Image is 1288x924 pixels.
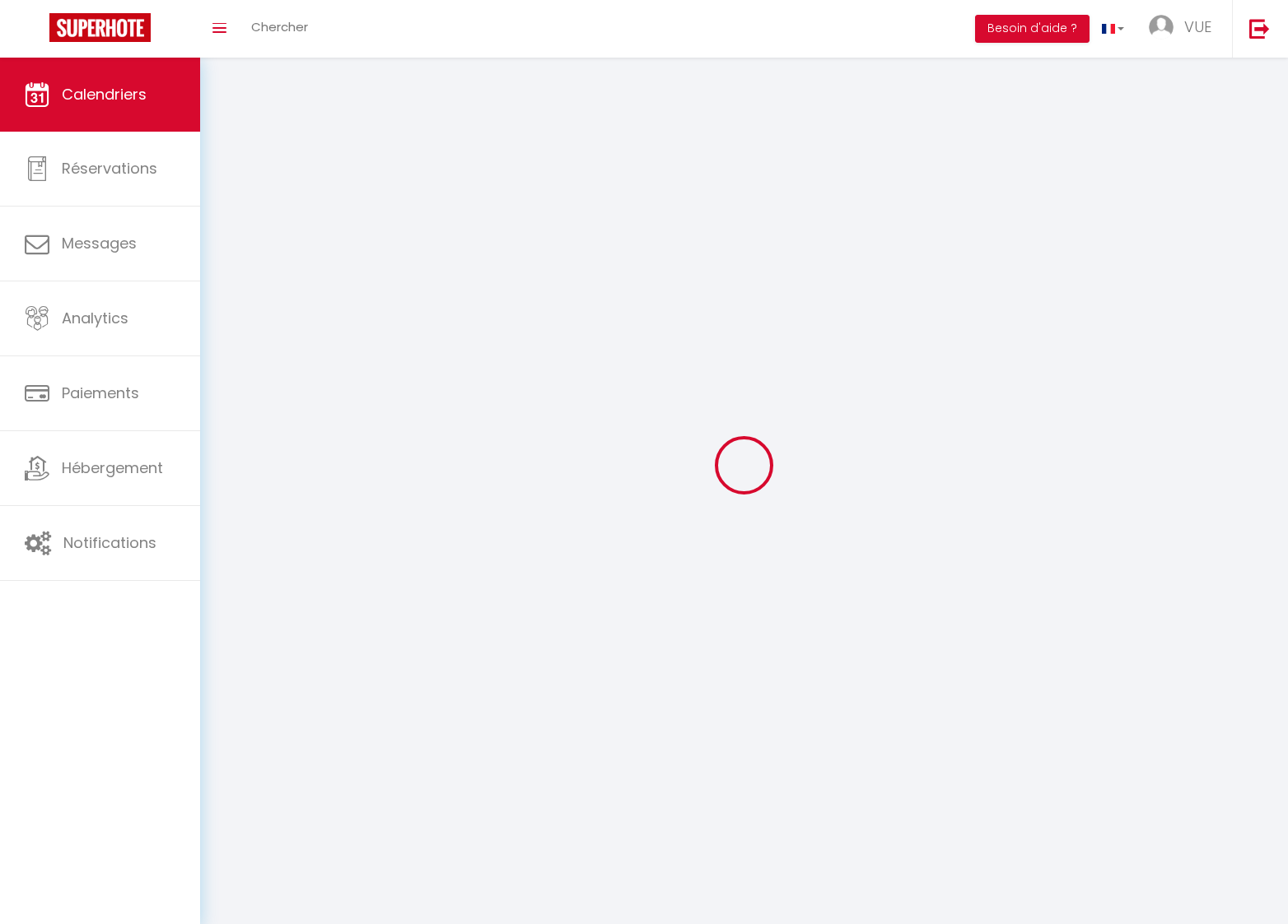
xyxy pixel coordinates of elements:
span: Analytics [62,308,128,328]
span: Hébergement [62,457,163,478]
span: Paiements [62,383,139,403]
span: Notifications [63,532,156,553]
img: logout [1249,18,1270,39]
span: Chercher [251,18,308,35]
span: VUE [1184,16,1211,37]
span: Calendriers [62,84,147,104]
span: Messages [62,233,137,253]
button: Besoin d'aide ? [975,15,1090,43]
img: ... [1149,15,1174,39]
img: Super Booking [49,13,151,42]
span: Réservations [62,158,157,179]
